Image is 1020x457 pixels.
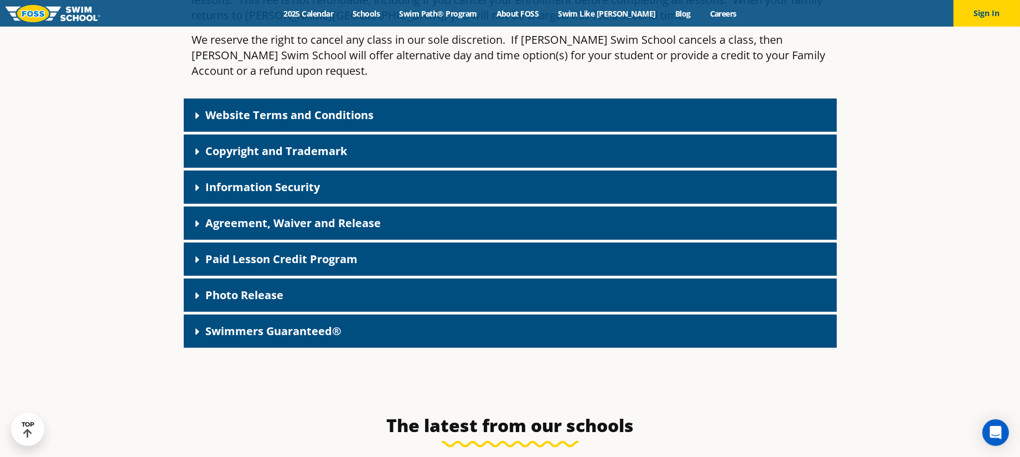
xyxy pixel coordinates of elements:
[548,8,666,19] a: Swim Like [PERSON_NAME]
[206,251,358,266] a: Paid Lesson Credit Program
[665,8,700,19] a: Blog
[184,171,837,204] div: Information Security
[390,8,486,19] a: Swim Path® Program
[206,287,284,302] a: Photo Release
[184,99,837,132] div: Website Terms and Conditions
[206,215,381,230] a: Agreement, Waiver and Release
[184,135,837,168] div: Copyright and Trademark
[6,5,100,22] img: FOSS Swim School Logo
[192,32,829,79] p: We reserve the right to cancel any class in our sole discretion. If [PERSON_NAME] Swim School can...
[184,243,837,276] div: Paid Lesson Credit Program
[206,143,348,158] a: Copyright and Trademark
[206,107,374,122] a: Website Terms and Conditions
[700,8,746,19] a: Careers
[206,179,320,194] a: Information Security
[184,207,837,240] div: Agreement, Waiver and Release
[22,421,34,438] div: TOP
[274,8,343,19] a: 2025 Calendar
[343,8,390,19] a: Schools
[206,324,342,338] a: Swimmers Guaranteed®
[184,315,837,348] div: Swimmers Guaranteed®
[486,8,548,19] a: About FOSS
[184,279,837,312] div: Photo Release
[982,419,1009,446] div: Open Intercom Messenger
